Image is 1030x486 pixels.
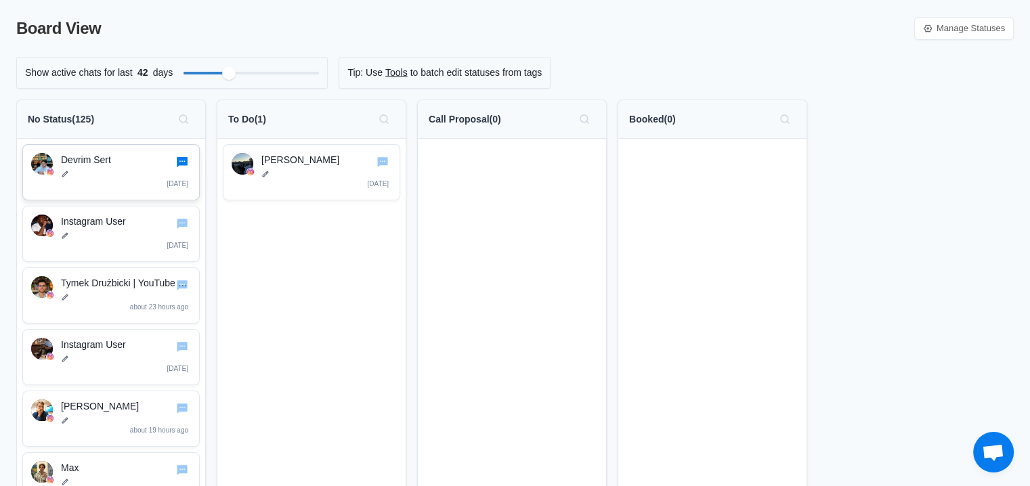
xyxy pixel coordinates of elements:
[16,16,101,41] p: Board View
[247,169,254,175] img: instagram
[261,153,391,167] p: [PERSON_NAME]
[31,399,53,421] img: Bartłomiej Ptak
[61,153,191,167] p: Devrim Sert
[61,399,191,414] p: [PERSON_NAME]
[31,153,53,175] img: Devrim Sert
[133,66,153,80] span: 42
[174,154,190,169] button: Go to chat
[410,66,542,80] p: to batch edit statuses from tags
[22,391,200,447] div: Go to chatBartłomiej Ptakinstagram[PERSON_NAME]about 19 hours ago
[167,363,188,374] p: [DATE]
[153,66,173,80] p: days
[31,215,53,236] img: Instagram User
[47,353,53,360] img: instagram
[175,216,190,231] button: Go to chat
[61,461,191,475] p: Max
[223,144,400,200] div: Go to chatBailey Thomsoninstagram[PERSON_NAME][DATE]
[25,66,133,80] p: Show active chats for last
[130,425,188,435] p: about 19 hours ago
[175,462,190,477] button: Go to chat
[914,17,1014,40] a: Manage Statuses
[228,112,266,127] p: To Do ( 1 )
[22,267,200,324] div: Go to chatTymek Drużbicki | YouTube dla BiznesuinstagramTymek Drużbicki | YouTube dla [PERSON_NAM...
[22,144,200,200] div: Go to chatDevrim SertinstagramDevrim Sert[DATE]
[629,112,675,127] p: Booked ( 0 )
[173,108,194,130] button: Search
[31,338,53,359] img: Instagram User
[61,338,191,352] p: Instagram User
[175,339,190,354] button: Go to chat
[28,112,94,127] p: No Status ( 125 )
[373,108,395,130] button: Search
[47,230,53,237] img: instagram
[22,329,200,385] div: Go to chatInstagram UserinstagramInstagram User[DATE]
[47,477,53,483] img: instagram
[375,154,390,169] button: Go to chat
[232,153,253,175] img: Bailey Thomson
[175,401,190,416] button: Go to chat
[47,292,53,299] img: instagram
[31,461,53,483] img: Max
[175,278,190,292] button: Go to chat
[973,432,1014,472] div: Otwarty czat
[22,206,200,262] div: Go to chatInstagram UserinstagramInstagram User[DATE]
[368,179,389,189] p: [DATE]
[47,169,53,175] img: instagram
[47,415,53,422] img: instagram
[167,240,188,250] p: [DATE]
[574,108,595,130] button: Search
[167,179,188,189] p: [DATE]
[774,108,796,130] button: Search
[61,215,191,229] p: Instagram User
[385,66,408,80] a: Tools
[222,66,236,80] div: Filter by activity days
[429,112,501,127] p: Call Proposal ( 0 )
[130,302,188,312] p: about 23 hours ago
[31,276,53,298] img: Tymek Drużbicki | YouTube dla Biznesu
[61,276,191,290] p: Tymek Drużbicki | YouTube dla [PERSON_NAME]
[347,66,383,80] p: Tip: Use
